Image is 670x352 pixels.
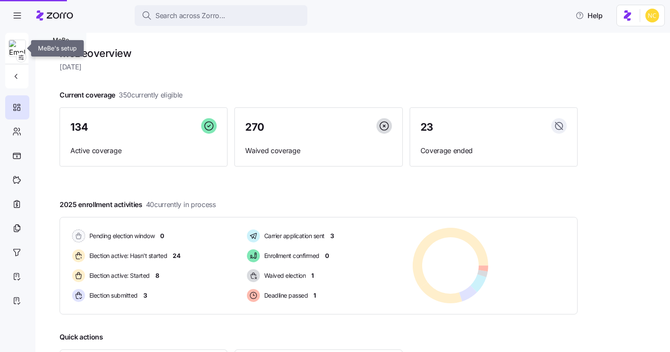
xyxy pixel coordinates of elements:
[569,7,610,24] button: Help
[60,332,103,343] span: Quick actions
[645,9,659,22] img: e03b911e832a6112bf72643c5874f8d8
[262,291,308,300] span: Deadline passed
[262,251,319,260] span: Enrollment confirmed
[143,291,147,300] span: 3
[420,122,433,132] span: 23
[70,122,88,132] span: 134
[60,199,216,210] span: 2025 enrollment activities
[87,271,150,280] span: Election active: Started
[135,5,307,26] button: Search across Zorro...
[119,90,183,101] span: 350 currently eligible
[245,122,264,132] span: 270
[575,10,603,21] span: Help
[155,10,225,21] span: Search across Zorro...
[262,232,325,240] span: Carrier application sent
[420,145,567,156] span: Coverage ended
[325,251,329,260] span: 0
[155,271,159,280] span: 8
[9,40,25,57] img: Employer logo
[313,291,316,300] span: 1
[60,90,183,101] span: Current coverage
[262,271,306,280] span: Waived election
[87,232,155,240] span: Pending election window
[173,251,180,260] span: 24
[70,145,217,156] span: Active coverage
[330,232,334,240] span: 3
[87,291,138,300] span: Election submitted
[35,33,86,47] div: MeBe
[146,199,216,210] span: 40 currently in process
[60,62,578,72] span: [DATE]
[87,251,167,260] span: Election active: Hasn't started
[311,271,314,280] span: 1
[245,145,392,156] span: Waived coverage
[161,232,164,240] span: 0
[60,47,578,60] h1: MeBe overview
